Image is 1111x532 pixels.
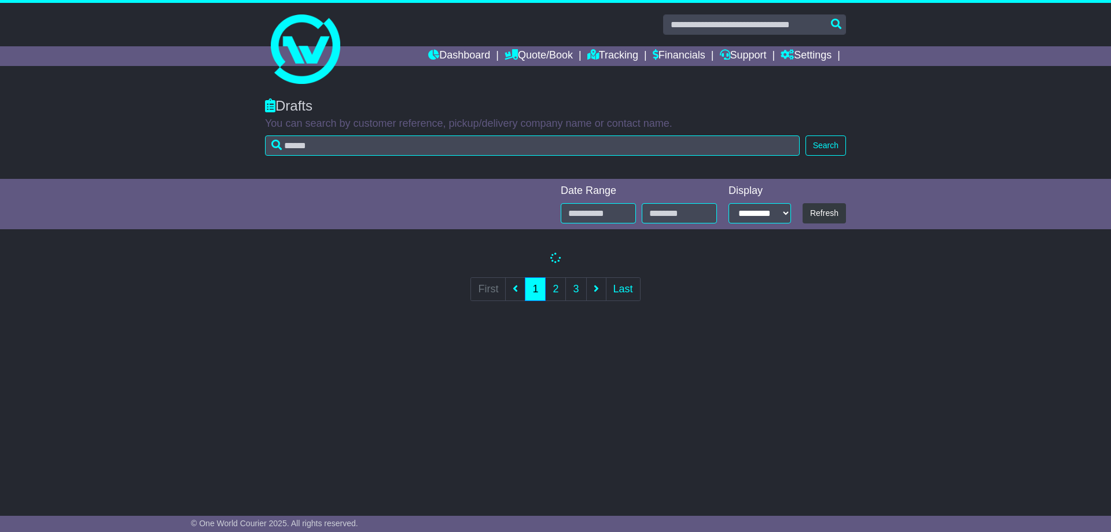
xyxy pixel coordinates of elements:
[505,46,573,66] a: Quote/Book
[803,203,846,223] button: Refresh
[653,46,705,66] a: Financials
[805,135,846,156] button: Search
[565,277,586,301] a: 3
[191,519,358,528] span: © One World Courier 2025. All rights reserved.
[561,185,717,197] div: Date Range
[428,46,490,66] a: Dashboard
[265,98,846,115] div: Drafts
[265,118,846,130] p: You can search by customer reference, pickup/delivery company name or contact name.
[545,277,566,301] a: 2
[720,46,767,66] a: Support
[587,46,638,66] a: Tracking
[606,277,641,301] a: Last
[781,46,832,66] a: Settings
[729,185,791,197] div: Display
[525,277,546,301] a: 1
